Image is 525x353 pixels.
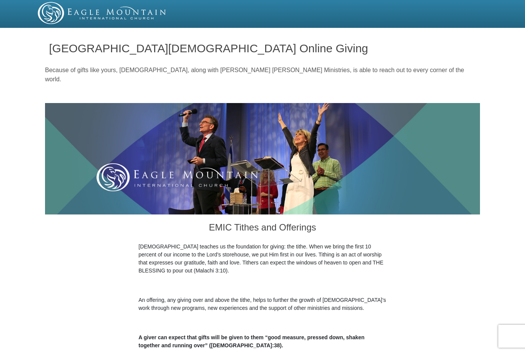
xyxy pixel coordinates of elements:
p: [DEMOGRAPHIC_DATA] teaches us the foundation for giving: the tithe. When we bring the first 10 pe... [138,243,387,275]
p: An offering, any giving over and above the tithe, helps to further the growth of [DEMOGRAPHIC_DAT... [138,296,387,312]
b: A giver can expect that gifts will be given to them “good measure, pressed down, shaken together ... [138,334,364,348]
h1: [GEOGRAPHIC_DATA][DEMOGRAPHIC_DATA] Online Giving [49,42,476,55]
p: Because of gifts like yours, [DEMOGRAPHIC_DATA], along with [PERSON_NAME] [PERSON_NAME] Ministrie... [45,66,480,84]
img: EMIC [38,2,167,24]
h3: EMIC Tithes and Offerings [138,214,387,243]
